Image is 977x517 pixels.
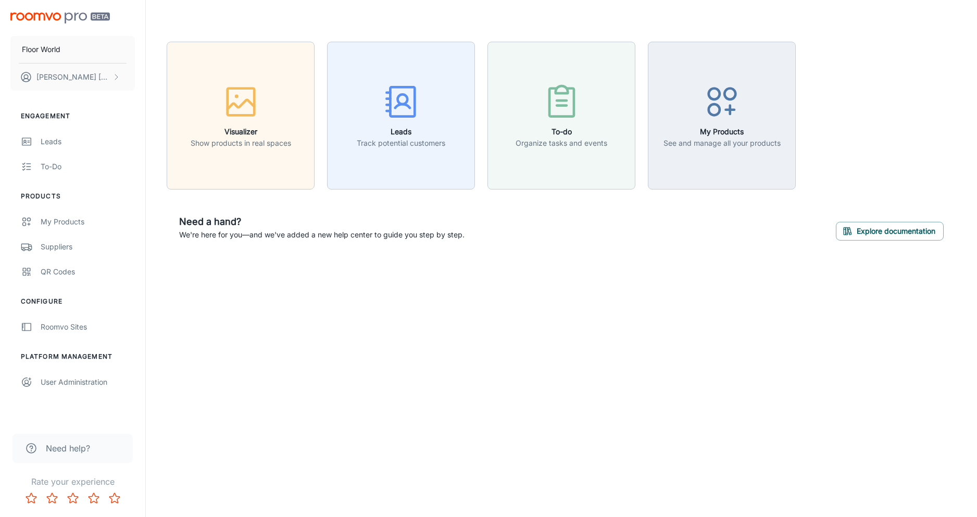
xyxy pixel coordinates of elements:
[10,64,135,91] button: [PERSON_NAME] [PERSON_NAME]
[836,222,944,241] button: Explore documentation
[516,137,607,149] p: Organize tasks and events
[487,42,635,190] button: To-doOrganize tasks and events
[836,225,944,235] a: Explore documentation
[327,42,475,190] button: LeadsTrack potential customers
[22,44,60,55] p: Floor World
[167,42,315,190] button: VisualizerShow products in real spaces
[179,215,465,229] h6: Need a hand?
[648,109,796,120] a: My ProductsSee and manage all your products
[41,136,135,147] div: Leads
[41,161,135,172] div: To-do
[36,71,110,83] p: [PERSON_NAME] [PERSON_NAME]
[487,109,635,120] a: To-doOrganize tasks and events
[327,109,475,120] a: LeadsTrack potential customers
[10,36,135,63] button: Floor World
[663,126,781,137] h6: My Products
[41,266,135,278] div: QR Codes
[191,137,291,149] p: Show products in real spaces
[41,216,135,228] div: My Products
[648,42,796,190] button: My ProductsSee and manage all your products
[191,126,291,137] h6: Visualizer
[357,126,445,137] h6: Leads
[10,12,110,23] img: Roomvo PRO Beta
[41,241,135,253] div: Suppliers
[516,126,607,137] h6: To-do
[179,229,465,241] p: We're here for you—and we've added a new help center to guide you step by step.
[357,137,445,149] p: Track potential customers
[663,137,781,149] p: See and manage all your products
